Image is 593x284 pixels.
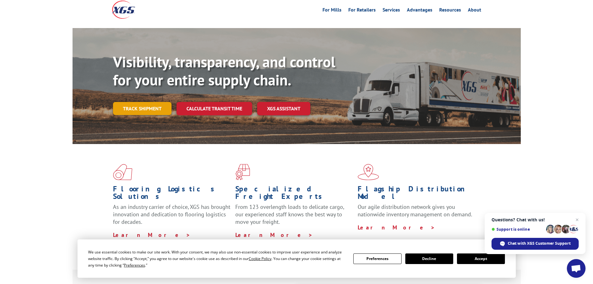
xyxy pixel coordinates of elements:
a: Services [383,7,400,14]
a: For Mills [322,7,341,14]
a: Open chat [567,259,586,278]
button: Decline [405,253,453,264]
button: Accept [457,253,505,264]
img: xgs-icon-flagship-distribution-model-red [358,164,379,180]
b: Visibility, transparency, and control for your entire supply chain. [113,52,335,89]
div: We use essential cookies to make our site work. With your consent, we may also use non-essential ... [88,249,346,268]
h1: Flagship Distribution Model [358,185,475,203]
span: Chat with XGS Customer Support [492,238,579,250]
span: Chat with XGS Customer Support [508,241,571,246]
p: From 123 overlength loads to delicate cargo, our experienced staff knows the best way to move you... [235,203,353,231]
span: Support is online [492,227,544,232]
div: Cookie Consent Prompt [78,239,516,278]
a: Track shipment [113,102,172,115]
a: XGS ASSISTANT [257,102,310,115]
a: Resources [439,7,461,14]
img: xgs-icon-focused-on-flooring-red [235,164,250,180]
h1: Specialized Freight Experts [235,185,353,203]
img: xgs-icon-total-supply-chain-intelligence-red [113,164,132,180]
a: Learn More > [113,231,191,238]
h1: Flooring Logistics Solutions [113,185,231,203]
span: Questions? Chat with us! [492,217,579,222]
a: Advantages [407,7,432,14]
span: Preferences [124,262,145,268]
a: About [468,7,481,14]
button: Preferences [353,253,401,264]
span: Cookie Policy [249,256,271,261]
a: Learn More > [358,224,435,231]
span: As an industry carrier of choice, XGS has brought innovation and dedication to flooring logistics... [113,203,230,225]
a: Calculate transit time [176,102,252,115]
a: Learn More > [235,231,313,238]
a: For Retailers [348,7,376,14]
span: Our agile distribution network gives you nationwide inventory management on demand. [358,203,472,218]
